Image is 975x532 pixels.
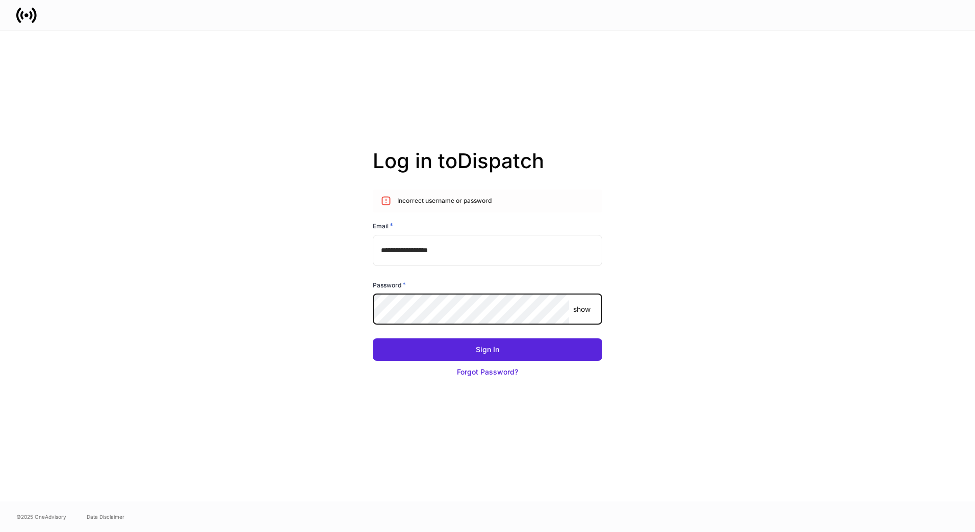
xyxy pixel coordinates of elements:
[373,361,602,383] button: Forgot Password?
[373,149,602,190] h2: Log in to Dispatch
[476,344,499,355] div: Sign In
[373,338,602,361] button: Sign In
[573,304,591,314] p: show
[397,193,492,209] div: Incorrect username or password
[87,513,124,521] a: Data Disclaimer
[373,221,393,231] h6: Email
[373,280,406,290] h6: Password
[457,367,518,377] div: Forgot Password?
[16,513,66,521] span: © 2025 OneAdvisory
